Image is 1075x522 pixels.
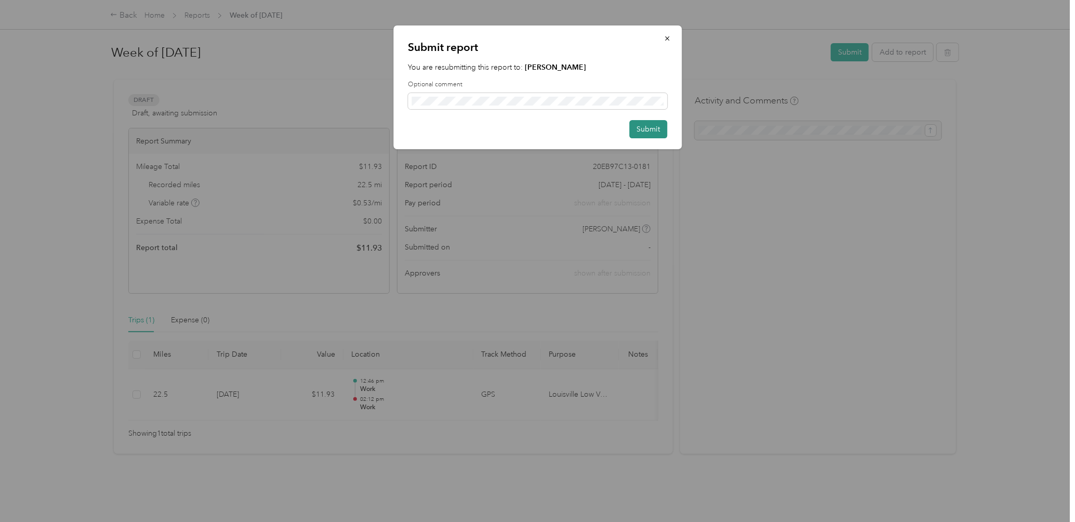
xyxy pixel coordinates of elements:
iframe: Everlance-gr Chat Button Frame [1017,464,1075,522]
strong: [PERSON_NAME] [525,63,586,72]
p: You are resubmitting this report to: [408,62,667,73]
p: Submit report [408,40,667,55]
button: Submit [629,120,667,138]
label: Optional comment [408,80,667,89]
